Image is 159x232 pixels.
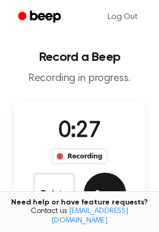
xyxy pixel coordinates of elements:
button: Delete Audio Record [33,173,75,215]
span: 0:27 [58,120,101,142]
h1: Record a Beep [8,51,151,64]
div: Recording [51,148,107,164]
button: Save Audio Record [84,173,126,215]
a: Log Out [97,4,148,30]
p: Recording in progress. [8,72,151,85]
span: Contact us [6,207,153,226]
a: [EMAIL_ADDRESS][DOMAIN_NAME] [51,208,128,225]
a: Beep [11,7,70,28]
